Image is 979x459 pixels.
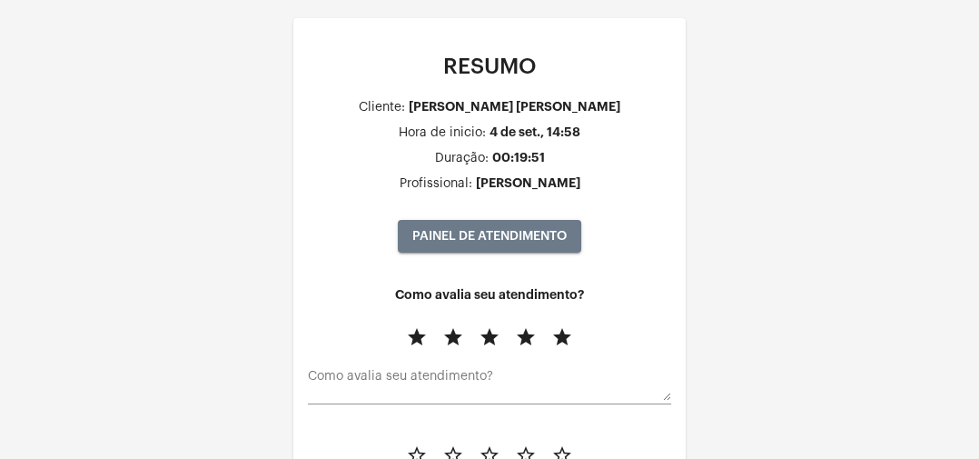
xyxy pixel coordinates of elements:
[412,230,567,243] span: PAINEL DE ATENDIMENTO
[442,326,464,348] mat-icon: star
[399,126,486,140] div: Hora de inicio:
[551,326,573,348] mat-icon: star
[492,151,545,165] div: 00:19:51
[398,220,581,253] button: PAINEL DE ATENDIMENTO
[308,55,671,78] p: RESUMO
[359,101,405,115] div: Cliente:
[489,125,580,139] div: 4 de set., 14:58
[476,176,580,190] div: [PERSON_NAME]
[409,100,620,114] div: [PERSON_NAME] [PERSON_NAME]
[400,177,472,191] div: Profissional:
[479,326,500,348] mat-icon: star
[308,288,671,302] h4: Como avalia seu atendimento?
[435,152,489,165] div: Duração:
[406,326,428,348] mat-icon: star
[515,326,537,348] mat-icon: star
